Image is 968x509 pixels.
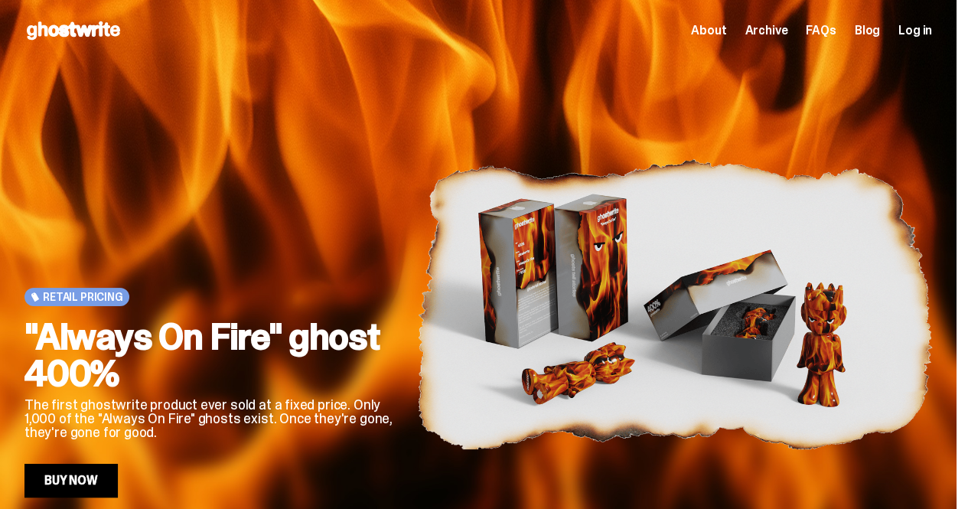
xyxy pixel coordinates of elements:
[855,24,880,37] a: Blog
[43,291,123,303] span: Retail Pricing
[806,24,836,37] a: FAQs
[898,24,932,37] a: Log in
[24,318,393,392] h2: "Always On Fire" ghost 400%
[24,464,118,498] a: Buy Now
[24,398,393,439] p: The first ghostwrite product ever sold at a fixed price. Only 1,000 of the "Always On Fire" ghost...
[745,24,787,37] a: Archive
[691,24,726,37] a: About
[417,111,932,498] img: "Always On Fire" ghost 400%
